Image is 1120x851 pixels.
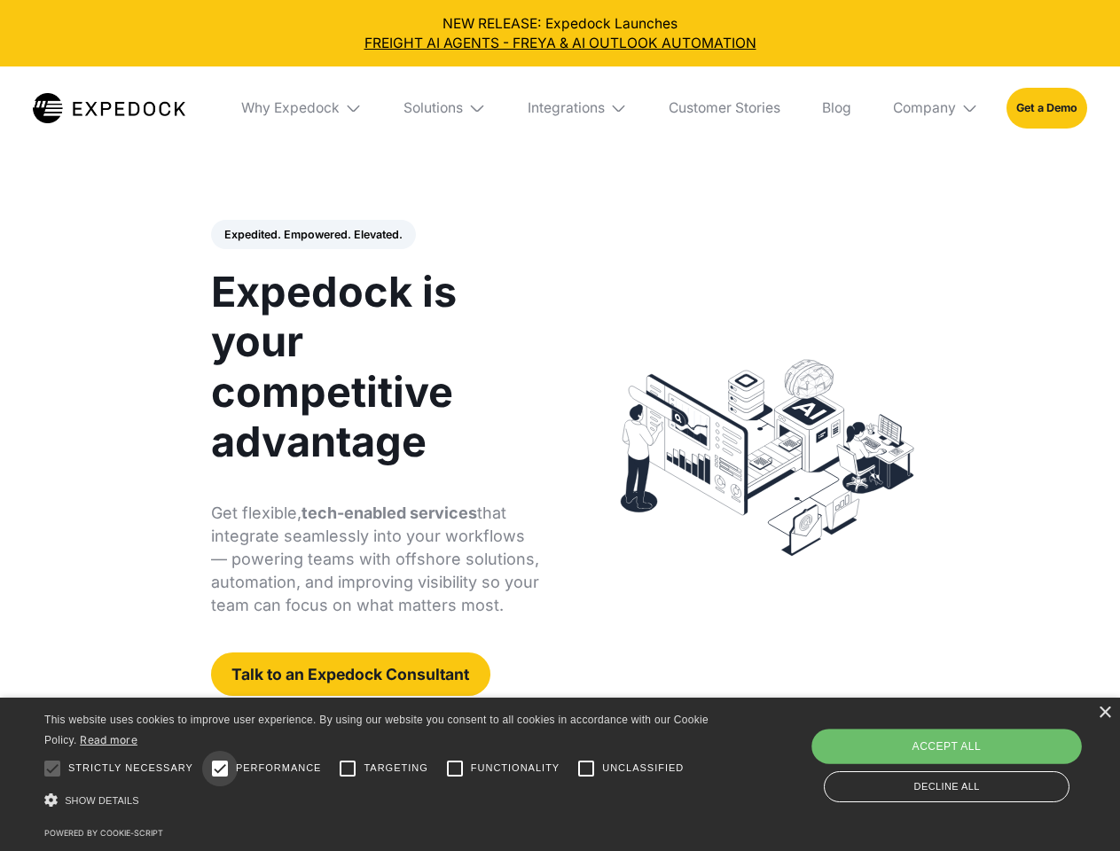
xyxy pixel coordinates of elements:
[811,729,1081,764] div: Accept all
[65,795,139,806] span: Show details
[879,66,992,150] div: Company
[893,99,956,117] div: Company
[211,267,540,466] h1: Expedock is your competitive advantage
[825,660,1120,851] iframe: Chat Widget
[390,66,500,150] div: Solutions
[1006,88,1087,128] a: Get a Demo
[14,34,1107,53] a: FREIGHT AI AGENTS - FREYA & AI OUTLOOK AUTOMATION
[654,66,794,150] a: Customer Stories
[68,761,193,776] span: Strictly necessary
[808,66,865,150] a: Blog
[403,99,463,117] div: Solutions
[211,502,540,617] p: Get flexible, that integrate seamlessly into your workflows — powering teams with offshore soluti...
[513,66,641,150] div: Integrations
[528,99,605,117] div: Integrations
[602,761,684,776] span: Unclassified
[227,66,376,150] div: Why Expedock
[211,652,490,696] a: Talk to an Expedock Consultant
[241,99,340,117] div: Why Expedock
[236,761,322,776] span: Performance
[14,14,1107,53] div: NEW RELEASE: Expedock Launches
[364,761,427,776] span: Targeting
[44,714,709,746] span: This website uses cookies to improve user experience. By using our website you consent to all coo...
[44,828,163,838] a: Powered by cookie-script
[44,789,715,813] div: Show details
[80,733,137,746] a: Read more
[302,504,477,522] strong: tech-enabled services
[471,761,560,776] span: Functionality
